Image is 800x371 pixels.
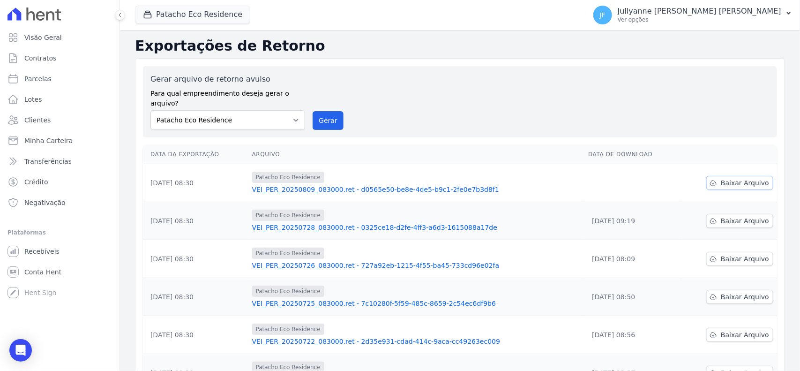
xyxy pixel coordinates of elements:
button: Patacho Eco Residence [135,6,250,23]
span: JF [600,12,606,18]
span: Parcelas [24,74,52,83]
th: Data da Exportação [143,145,248,164]
a: VEI_PER_20250725_083000.ret - 7c10280f-5f59-485c-8659-2c54ec6df9b6 [252,299,581,308]
td: [DATE] 08:09 [584,240,679,278]
p: Jullyanne [PERSON_NAME] [PERSON_NAME] [618,7,781,16]
a: Recebíveis [4,242,116,261]
td: [DATE] 09:19 [584,202,679,240]
td: [DATE] 08:50 [584,278,679,316]
span: Negativação [24,198,66,207]
span: Baixar Arquivo [721,254,769,264]
label: Para qual empreendimento deseja gerar o arquivo? [150,85,305,108]
span: Conta Hent [24,267,61,277]
a: Clientes [4,111,116,129]
a: VEI_PER_20250809_083000.ret - d0565e50-be8e-4de5-b9c1-2fe0e7b3d8f1 [252,185,581,194]
span: Patacho Eco Residence [252,210,324,221]
a: Baixar Arquivo [706,328,773,342]
a: Parcelas [4,69,116,88]
a: VEI_PER_20250722_083000.ret - 2d35e931-cdad-414c-9aca-cc49263ec009 [252,337,581,346]
td: [DATE] 08:30 [143,202,248,240]
span: Patacho Eco Residence [252,248,324,259]
a: Baixar Arquivo [706,252,773,266]
span: Minha Carteira [24,136,73,145]
th: Arquivo [248,145,585,164]
span: Transferências [24,157,72,166]
a: VEI_PER_20250726_083000.ret - 727a92eb-1215-4f55-ba45-733cd96e02fa [252,261,581,270]
button: JF Jullyanne [PERSON_NAME] [PERSON_NAME] Ver opções [586,2,800,28]
td: [DATE] 08:30 [143,278,248,316]
a: Baixar Arquivo [706,290,773,304]
label: Gerar arquivo de retorno avulso [150,74,305,85]
a: Minha Carteira [4,131,116,150]
span: Baixar Arquivo [721,216,769,226]
span: Clientes [24,115,51,125]
span: Recebíveis [24,247,60,256]
span: Patacho Eco Residence [252,324,324,335]
a: Conta Hent [4,263,116,281]
div: Open Intercom Messenger [9,339,32,362]
td: [DATE] 08:30 [143,164,248,202]
a: Visão Geral [4,28,116,47]
th: Data de Download [584,145,679,164]
span: Patacho Eco Residence [252,286,324,297]
td: [DATE] 08:30 [143,240,248,278]
a: Crédito [4,173,116,191]
h2: Exportações de Retorno [135,38,785,54]
span: Baixar Arquivo [721,330,769,340]
p: Ver opções [618,16,781,23]
div: Plataformas [7,227,112,238]
td: [DATE] 08:56 [584,316,679,354]
span: Lotes [24,95,42,104]
a: Transferências [4,152,116,171]
button: Gerar [313,111,344,130]
span: Patacho Eco Residence [252,172,324,183]
span: Baixar Arquivo [721,178,769,188]
a: Baixar Arquivo [706,176,773,190]
a: VEI_PER_20250728_083000.ret - 0325ce18-d2fe-4ff3-a6d3-1615088a17de [252,223,581,232]
span: Crédito [24,177,48,187]
a: Contratos [4,49,116,68]
span: Contratos [24,53,56,63]
a: Lotes [4,90,116,109]
a: Negativação [4,193,116,212]
span: Visão Geral [24,33,62,42]
span: Baixar Arquivo [721,292,769,302]
a: Baixar Arquivo [706,214,773,228]
td: [DATE] 08:30 [143,316,248,354]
